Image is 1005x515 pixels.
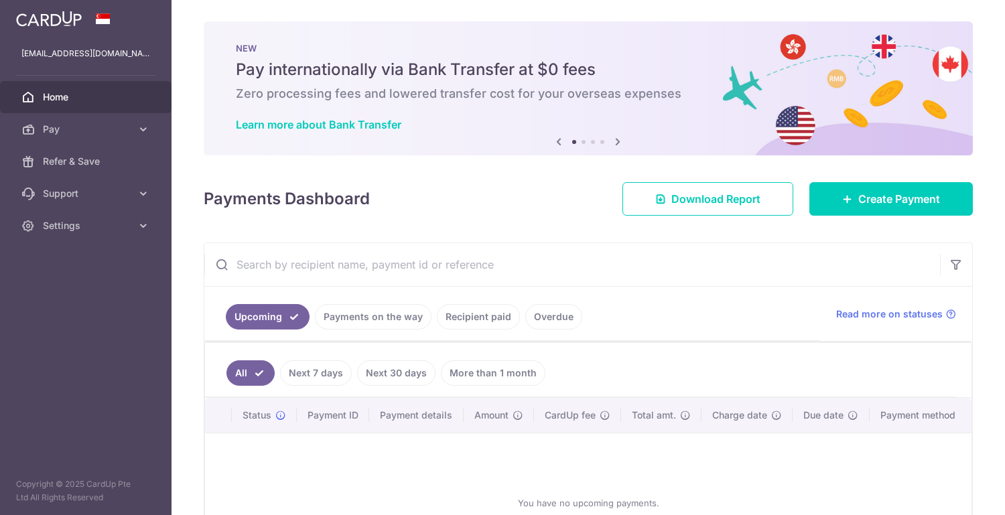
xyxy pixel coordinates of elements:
a: Create Payment [809,182,973,216]
span: Amount [474,409,509,422]
a: Overdue [525,304,582,329]
span: Due date [803,409,844,422]
th: Payment details [369,398,463,433]
a: More than 1 month [441,360,545,386]
span: Create Payment [858,191,940,207]
span: CardUp fee [545,409,596,422]
a: Read more on statuses [836,307,956,321]
p: [EMAIL_ADDRESS][DOMAIN_NAME] [21,47,150,60]
a: Upcoming [226,304,310,329]
img: Bank transfer banner [204,21,973,155]
th: Payment method [870,398,972,433]
span: Support [43,187,131,200]
p: NEW [236,43,941,54]
img: CardUp [16,11,82,27]
span: Download Report [671,191,760,207]
a: Next 30 days [357,360,435,386]
span: Pay [43,123,131,136]
iframe: Opens a widget where you can find more information [919,475,992,508]
a: Download Report [622,182,793,216]
span: Total amt. [632,409,676,422]
span: Home [43,90,131,104]
h6: Zero processing fees and lowered transfer cost for your overseas expenses [236,86,941,102]
a: Next 7 days [280,360,352,386]
h4: Payments Dashboard [204,187,370,211]
h5: Pay internationally via Bank Transfer at $0 fees [236,59,941,80]
span: Read more on statuses [836,307,943,321]
span: Charge date [712,409,767,422]
span: Status [243,409,271,422]
input: Search by recipient name, payment id or reference [204,243,940,286]
a: Recipient paid [437,304,520,329]
a: Learn more about Bank Transfer [236,118,401,131]
span: Settings [43,219,131,232]
a: Payments on the way [315,304,431,329]
a: All [226,360,275,386]
th: Payment ID [297,398,369,433]
span: Refer & Save [43,155,131,168]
